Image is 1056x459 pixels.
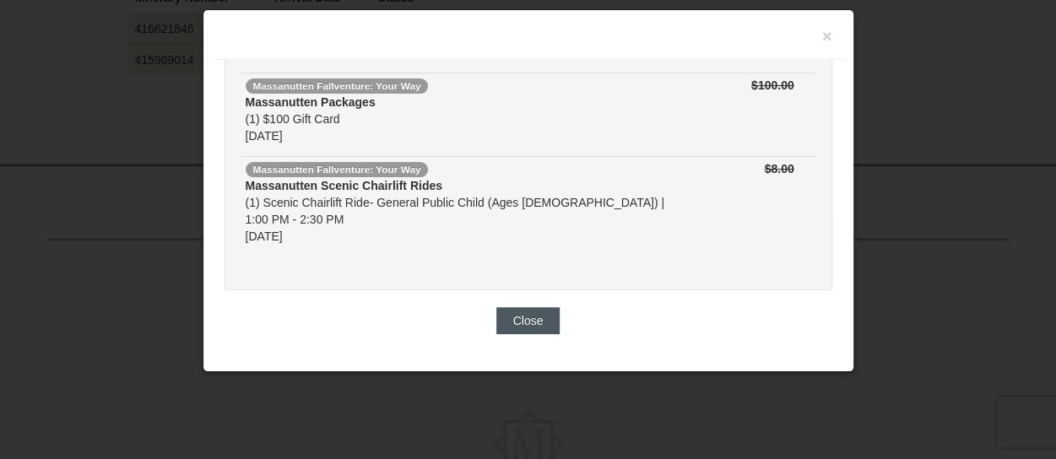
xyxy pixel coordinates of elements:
button: Close [496,307,560,334]
div: (1) Scenic Chairlift Ride- General Public Child (Ages [DEMOGRAPHIC_DATA]) | 1:00 PM - 2:30 PM [DATE] [246,177,669,245]
strong: Massanutten Packages [246,95,376,109]
button: × [822,28,832,45]
strike: $100.00 [751,78,794,92]
span: Massanutten Fallventure: Your Way [246,78,429,94]
strong: Massanutten Scenic Chairlift Rides [246,179,442,192]
span: Massanutten Fallventure: Your Way [246,162,429,177]
div: (1) $100 Gift Card [DATE] [246,94,669,144]
strike: $8.00 [764,162,793,175]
